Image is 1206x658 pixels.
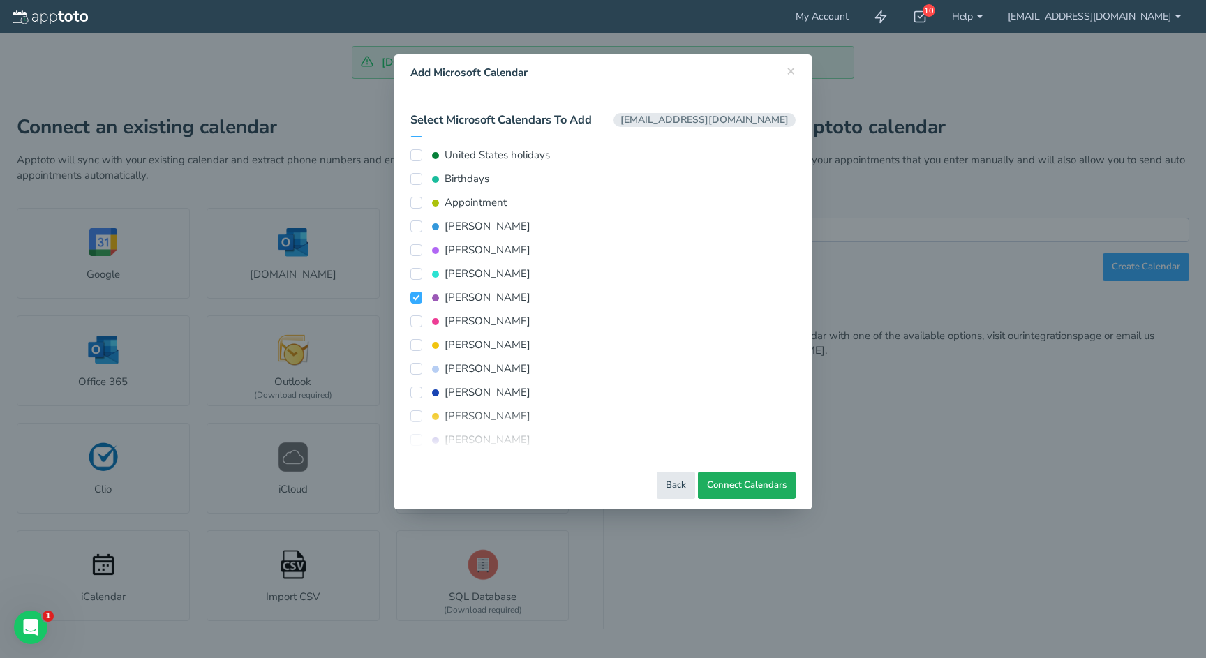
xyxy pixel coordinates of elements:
label: [PERSON_NAME] [410,290,530,305]
span: × [787,61,796,80]
label: [PERSON_NAME] [410,267,530,281]
input: Appointment [410,197,422,209]
button: Connect Calendars [698,472,796,499]
h4: Add Microsoft Calendar [410,65,796,80]
label: [PERSON_NAME] [410,314,530,329]
label: [PERSON_NAME] [410,409,530,424]
label: [PERSON_NAME] [410,338,530,352]
label: [PERSON_NAME] [410,219,530,234]
label: Birthdays [410,172,489,186]
label: United States holidays [410,148,550,163]
label: [PERSON_NAME] [410,243,530,257]
input: [PERSON_NAME] [410,387,422,398]
span: Connect Calendars [707,479,787,492]
button: Back [657,472,695,499]
span: [EMAIL_ADDRESS][DOMAIN_NAME] [613,113,796,126]
input: [PERSON_NAME] [410,363,422,375]
input: [PERSON_NAME] [410,268,422,280]
input: [PERSON_NAME] [410,339,422,351]
label: [PERSON_NAME] [410,385,530,400]
input: United States holidays [410,149,422,161]
input: [PERSON_NAME] [410,220,422,232]
input: [PERSON_NAME] [410,434,422,446]
input: [PERSON_NAME] [410,410,422,422]
label: [PERSON_NAME] [410,361,530,376]
input: [PERSON_NAME] [410,315,422,327]
span: 1 [43,611,54,622]
input: [PERSON_NAME] [410,292,422,304]
input: Birthdays [410,173,422,185]
label: [PERSON_NAME] [410,433,530,447]
iframe: Intercom live chat [14,611,47,644]
h2: Select Microsoft Calendars To Add [410,113,796,126]
input: [PERSON_NAME] [410,244,422,256]
label: Appointment [410,195,507,210]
